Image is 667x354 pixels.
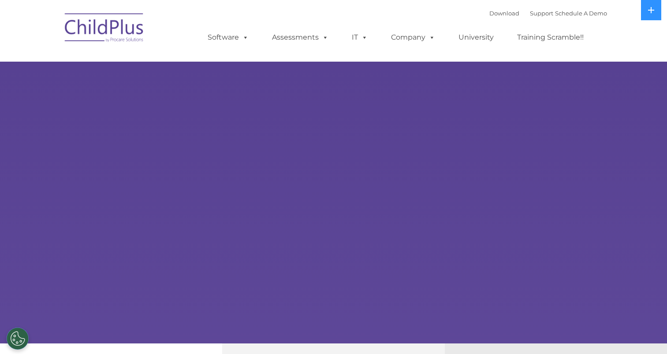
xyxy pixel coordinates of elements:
a: Schedule A Demo [555,10,607,17]
a: Support [530,10,553,17]
a: Company [382,29,444,46]
a: IT [343,29,376,46]
img: ChildPlus by Procare Solutions [60,7,149,51]
a: Training Scramble!! [508,29,592,46]
font: | [489,10,607,17]
a: Software [199,29,257,46]
a: University [450,29,503,46]
a: Download [489,10,519,17]
button: Cookies Settings [7,328,29,350]
a: Assessments [263,29,337,46]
